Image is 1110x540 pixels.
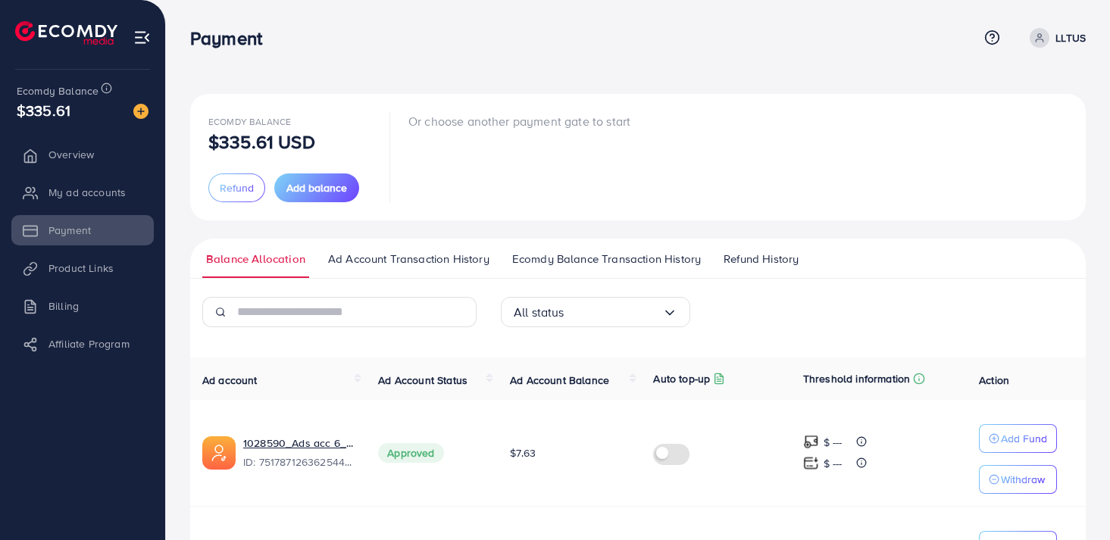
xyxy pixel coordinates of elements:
[824,454,843,473] p: $ ---
[803,455,819,471] img: top-up amount
[1001,429,1047,448] p: Add Fund
[202,436,236,470] img: ic-ads-acc.e4c84228.svg
[512,251,701,267] span: Ecomdy Balance Transaction History
[378,443,443,463] span: Approved
[274,173,359,202] button: Add balance
[803,434,819,450] img: top-up amount
[15,21,117,45] img: logo
[979,465,1057,494] button: Withdraw
[243,454,354,470] span: ID: 7517871263625445383
[378,373,467,388] span: Ad Account Status
[208,173,265,202] button: Refund
[208,115,291,128] span: Ecomdy Balance
[510,373,609,388] span: Ad Account Balance
[190,27,274,49] h3: Payment
[564,301,662,324] input: Search for option
[501,297,690,327] div: Search for option
[202,373,258,388] span: Ad account
[803,370,910,388] p: Threshold information
[286,180,347,195] span: Add balance
[328,251,489,267] span: Ad Account Transaction History
[220,180,254,195] span: Refund
[408,112,630,130] p: Or choose another payment gate to start
[243,435,354,470] div: <span class='underline'>1028590_Ads acc 6_1750390915755</span></br>7517871263625445383
[724,251,799,267] span: Refund History
[1055,29,1086,47] p: LLTUS
[653,370,710,388] p: Auto top-up
[510,445,536,460] span: $7.63
[979,373,1009,388] span: Action
[243,435,354,451] a: 1028590_Ads acc 6_1750390915755
[133,104,149,119] img: image
[824,433,843,451] p: $ ---
[979,424,1057,453] button: Add Fund
[208,133,315,151] p: $335.61 USD
[17,99,70,121] span: $335.61
[17,83,98,98] span: Ecomdy Balance
[1024,28,1086,48] a: LLTUS
[133,29,151,46] img: menu
[514,301,564,324] span: All status
[206,251,305,267] span: Balance Allocation
[1001,470,1045,488] p: Withdraw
